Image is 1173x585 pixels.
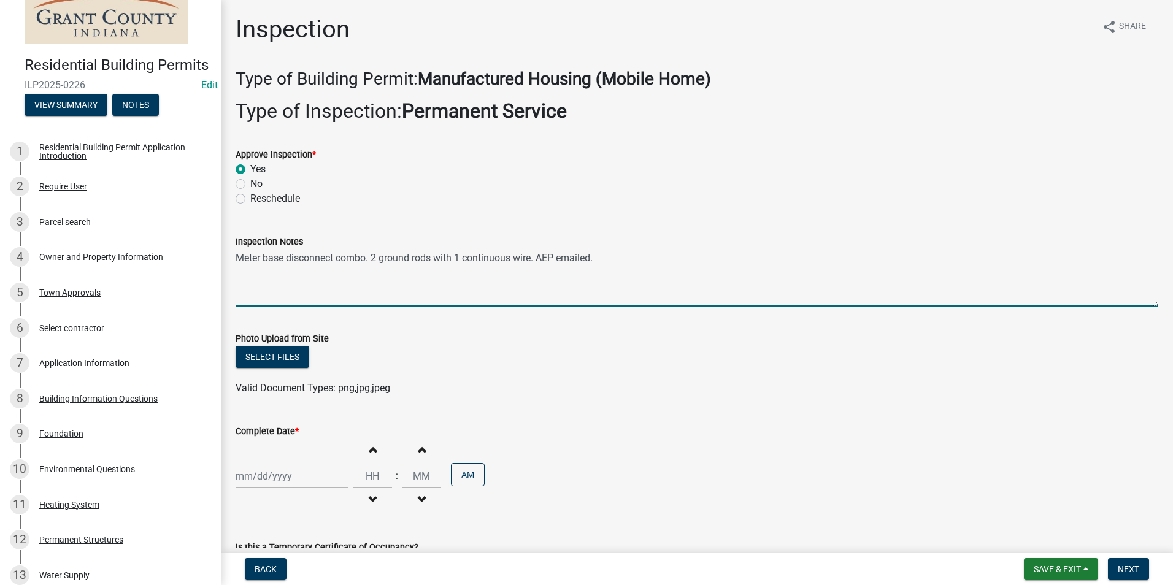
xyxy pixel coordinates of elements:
div: Permanent Structures [39,535,123,544]
wm-modal-confirm: Summary [25,101,107,110]
input: mm/dd/yyyy [236,464,348,489]
div: Select contractor [39,324,104,332]
label: Is this a Temporary Certificate of Occupancy? [236,543,418,552]
button: Back [245,558,287,580]
div: 9 [10,424,29,443]
div: 8 [10,389,29,408]
button: Select files [236,346,309,368]
div: 5 [10,283,29,302]
div: Heating System [39,500,99,509]
strong: Permanent Service [402,99,567,123]
button: View Summary [25,94,107,116]
span: ILP2025-0226 [25,79,196,91]
span: Next [1118,564,1139,574]
wm-modal-confirm: Edit Application Number [201,79,218,91]
button: Notes [112,94,159,116]
span: Save & Exit [1034,564,1081,574]
div: 10 [10,459,29,479]
label: Yes [250,162,266,177]
span: Back [255,564,277,574]
strong: Manufactured Housing (Mobile Home) [418,69,711,89]
i: share [1102,20,1117,34]
div: Application Information [39,359,129,367]
div: 13 [10,565,29,585]
div: 1 [10,142,29,161]
div: 11 [10,495,29,514]
label: Reschedule [250,191,300,206]
label: Approve Inspection [236,151,316,159]
label: Inspection Notes [236,238,303,247]
label: Complete Date [236,427,299,436]
div: Town Approvals [39,288,101,297]
input: Minutes [402,464,441,489]
div: Parcel search [39,218,91,226]
button: Next [1108,558,1149,580]
button: Save & Exit [1024,558,1098,580]
input: Hours [353,464,392,489]
h4: Residential Building Permits [25,56,211,74]
div: 3 [10,212,29,232]
div: Building Information Questions [39,394,158,403]
h1: Inspection [236,15,350,44]
h2: Type of Inspection: [236,99,1158,123]
button: AM [451,463,485,486]
label: No [250,177,263,191]
wm-modal-confirm: Notes [112,101,159,110]
div: Environmental Questions [39,465,135,473]
a: Edit [201,79,218,91]
div: Require User [39,182,87,191]
div: 12 [10,530,29,549]
div: 6 [10,318,29,338]
div: 7 [10,353,29,373]
label: Photo Upload from Site [236,335,329,343]
div: 4 [10,247,29,267]
div: Owner and Property Information [39,253,163,261]
button: shareShare [1092,15,1156,39]
div: Water Supply [39,571,90,579]
span: Share [1119,20,1146,34]
span: Valid Document Types: png,jpg,jpeg [236,382,390,394]
div: Residential Building Permit Application Introduction [39,143,201,160]
div: 2 [10,177,29,196]
h3: Type of Building Permit: [236,69,1158,90]
div: : [392,468,402,483]
div: Foundation [39,429,83,438]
